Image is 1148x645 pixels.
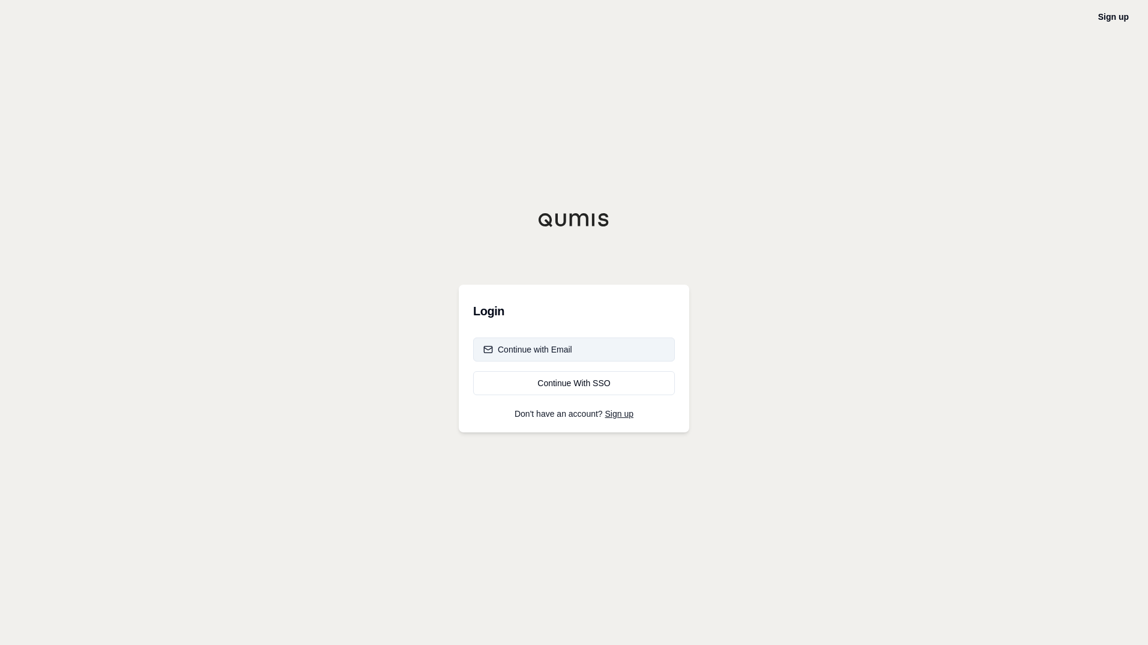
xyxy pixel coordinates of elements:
a: Sign up [1098,12,1129,22]
div: Continue with Email [483,344,572,356]
p: Don't have an account? [473,410,675,418]
a: Continue With SSO [473,371,675,395]
h3: Login [473,299,675,323]
div: Continue With SSO [483,377,665,389]
a: Sign up [605,409,633,419]
button: Continue with Email [473,338,675,362]
img: Qumis [538,213,610,227]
